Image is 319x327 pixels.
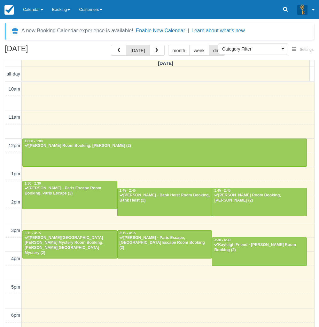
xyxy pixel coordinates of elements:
a: 3:30 - 4:30Kayleigh Friend - [PERSON_NAME] Room Booking (2) [212,237,307,266]
button: Enable New Calendar [136,28,185,34]
div: Kayleigh Friend - [PERSON_NAME] Room Booking (2) [214,243,305,253]
a: 3:15 - 4:15[PERSON_NAME][GEOGRAPHIC_DATA][PERSON_NAME] Mystery Room Booking, [PERSON_NAME][GEOGRA... [22,230,117,259]
span: [DATE] [158,61,173,66]
span: 2pm [11,199,20,204]
div: [PERSON_NAME] Room Booking, [PERSON_NAME] (2) [24,143,305,148]
span: Category Filter [222,46,280,52]
span: | [188,28,189,33]
span: 12:00 - 1:00 [25,140,43,143]
span: 3:30 - 4:30 [214,238,230,242]
span: 10am [9,86,20,92]
button: day [209,45,225,56]
span: 3:15 - 4:15 [25,231,41,235]
div: [PERSON_NAME] - Paris Escape, [GEOGRAPHIC_DATA] Escape Room Booking (2) [119,235,210,251]
span: 1:45 - 2:45 [214,189,230,192]
a: 1:45 - 2:45[PERSON_NAME] - Bank Heist Room Booking, Bank Heist (2) [117,188,212,216]
button: week [189,45,209,56]
span: 1:30 - 2:30 [25,182,41,185]
div: [PERSON_NAME] - Paris Escape Room Booking, Paris Escape (2) [24,186,115,196]
a: Learn about what's new [191,28,245,33]
img: A3 [297,4,307,15]
button: [DATE] [126,45,149,56]
span: 4pm [11,256,20,261]
h2: [DATE] [5,45,86,57]
a: 12:00 - 1:00[PERSON_NAME] Room Booking, [PERSON_NAME] (2) [22,139,307,167]
span: 3:15 - 4:15 [120,231,136,235]
span: 3pm [11,228,20,233]
div: [PERSON_NAME][GEOGRAPHIC_DATA][PERSON_NAME] Mystery Room Booking, [PERSON_NAME][GEOGRAPHIC_DATA] ... [24,235,115,256]
img: checkfront-main-nav-mini-logo.png [4,5,14,15]
div: [PERSON_NAME] Room Booking, [PERSON_NAME] (2) [214,193,305,203]
a: 1:30 - 2:30[PERSON_NAME] - Paris Escape Room Booking, Paris Escape (2) [22,181,117,209]
button: Category Filter [218,44,288,54]
div: [PERSON_NAME] - Bank Heist Room Booking, Bank Heist (2) [119,193,210,203]
button: Settings [288,45,317,54]
span: all-day [7,71,20,76]
div: A new Booking Calendar experience is available! [21,27,133,35]
span: 1pm [11,171,20,176]
a: 1:45 - 2:45[PERSON_NAME] Room Booking, [PERSON_NAME] (2) [212,188,307,216]
a: 3:15 - 4:15[PERSON_NAME] - Paris Escape, [GEOGRAPHIC_DATA] Escape Room Booking (2) [117,230,212,259]
span: 11am [9,115,20,120]
button: month [168,45,190,56]
span: 1:45 - 2:45 [120,189,136,192]
span: 5pm [11,284,20,290]
span: Settings [300,47,314,52]
span: 6pm [11,313,20,318]
span: 12pm [9,143,20,148]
